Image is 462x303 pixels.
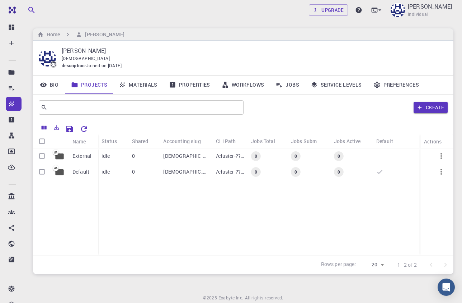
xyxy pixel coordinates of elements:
div: Accounting slug [160,134,212,148]
div: Status [98,134,128,148]
button: Create [414,102,448,113]
div: Jobs Active [330,134,373,148]
p: idle [102,168,110,175]
span: 0 [335,153,343,159]
p: 0 [132,168,135,175]
a: Exabyte Inc. [218,294,244,302]
div: Open Intercom Messenger [438,279,455,296]
div: Name [69,134,98,148]
div: 20 [359,260,386,270]
div: Jobs Total [251,134,275,148]
a: Service Levels [305,75,368,94]
p: [PERSON_NAME] [408,2,452,11]
h6: [PERSON_NAME] [82,31,124,38]
p: [DEMOGRAPHIC_DATA]-default [163,168,209,175]
nav: breadcrumb [36,31,126,38]
p: Rows per page: [321,261,356,269]
h6: Home [44,31,60,38]
p: 0 [132,152,135,160]
a: Properties [163,75,216,94]
a: Bio [33,75,65,94]
span: 0 [335,169,343,175]
div: Jobs Active [334,134,361,148]
p: /cluster-???-home/[DEMOGRAPHIC_DATA]/[DEMOGRAPHIC_DATA]-external [216,152,244,160]
div: Actions [420,134,453,148]
span: [DEMOGRAPHIC_DATA] [62,55,110,61]
span: 0 [292,169,300,175]
span: © 2025 [203,294,218,302]
a: Upgrade [309,4,348,16]
span: description : [62,62,86,69]
div: Actions [424,134,442,148]
span: Joined on [DATE] [86,62,122,69]
div: Shared [128,134,160,148]
p: External [72,152,91,160]
span: 0 [252,169,260,175]
div: Accounting slug [163,134,201,148]
div: CLI Path [212,134,247,148]
div: Default [373,134,405,148]
button: Columns [38,122,50,133]
button: Export [50,122,62,133]
a: Jobs [270,75,305,94]
span: 0 [292,153,300,159]
span: Exabyte Inc. [218,295,244,300]
div: Jobs Subm. [287,134,330,148]
button: Reset Explorer Settings [77,122,91,136]
p: /cluster-???-home/[DEMOGRAPHIC_DATA]/[DEMOGRAPHIC_DATA]-default [216,168,244,175]
img: Postnikov, Andrei [391,3,405,17]
span: 0 [252,153,260,159]
span: All rights reserved. [245,294,283,302]
a: Workflows [216,75,270,94]
a: Projects [65,75,113,94]
div: Jobs Subm. [291,134,319,148]
div: Name [72,134,86,148]
div: Default [376,134,393,148]
p: idle [102,152,110,160]
a: Materials [113,75,163,94]
div: CLI Path [216,134,236,148]
a: Preferences [368,75,425,94]
button: Save Explorer Settings [62,122,77,136]
p: Default [72,168,89,175]
p: [DEMOGRAPHIC_DATA]-external [163,152,209,160]
span: Individual [408,11,428,18]
div: Jobs Total [247,134,287,148]
div: Status [102,134,117,148]
p: 1–2 of 2 [397,261,417,268]
div: Shared [132,134,148,148]
p: [PERSON_NAME] [62,46,442,55]
img: logo [6,6,16,14]
div: Icon [51,134,69,148]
